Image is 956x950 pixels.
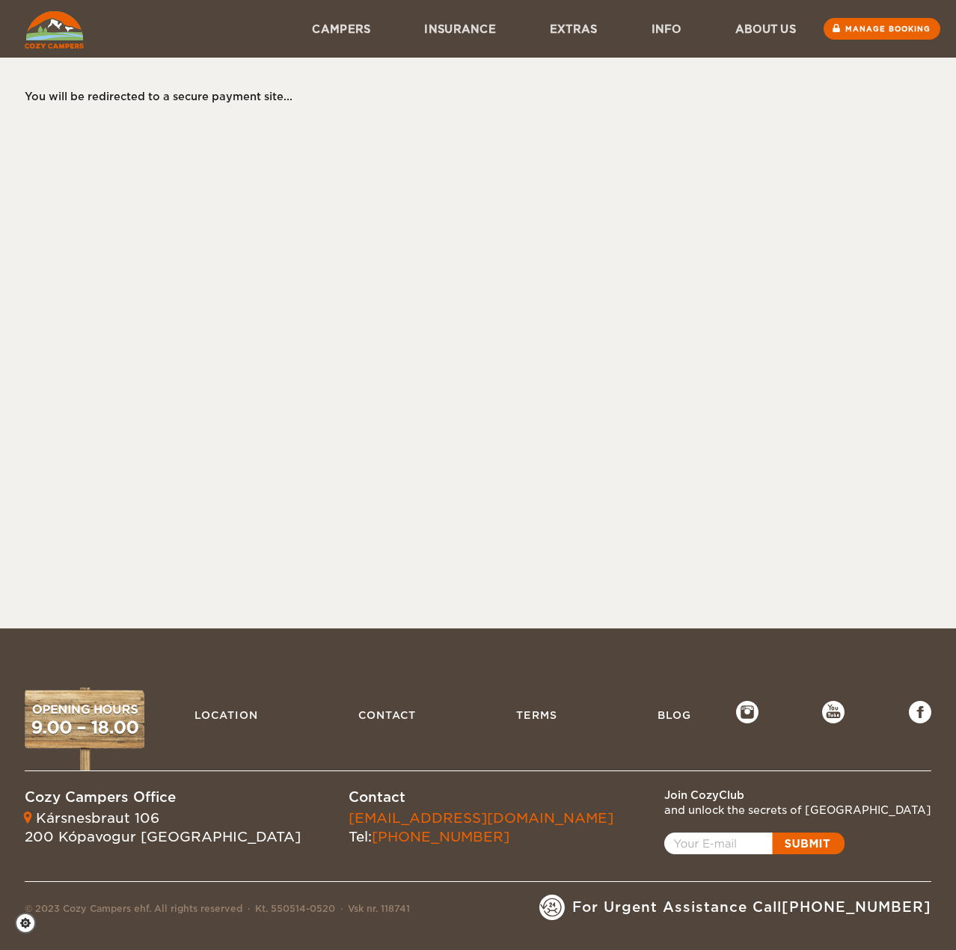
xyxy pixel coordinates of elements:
[187,701,266,729] a: Location
[25,89,916,104] div: You will be redirected to a secure payment site...
[349,809,613,847] div: Tel:
[664,788,931,803] div: Join CozyClub
[509,701,565,729] a: Terms
[664,833,845,854] a: Open popup
[25,788,301,807] div: Cozy Campers Office
[664,803,931,818] div: and unlock the secrets of [GEOGRAPHIC_DATA]
[349,810,613,826] a: [EMAIL_ADDRESS][DOMAIN_NAME]
[25,902,410,920] div: © 2023 Cozy Campers ehf. All rights reserved Kt. 550514-0520 Vsk nr. 118741
[372,829,509,845] a: [PHONE_NUMBER]
[650,701,699,729] a: Blog
[782,899,931,915] a: [PHONE_NUMBER]
[25,11,84,49] img: Cozy Campers
[824,18,940,40] a: Manage booking
[351,701,423,729] a: Contact
[25,809,301,847] div: Kársnesbraut 106 200 Kópavogur [GEOGRAPHIC_DATA]
[349,788,613,807] div: Contact
[15,913,46,934] a: Cookie settings
[572,898,931,917] span: For Urgent Assistance Call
